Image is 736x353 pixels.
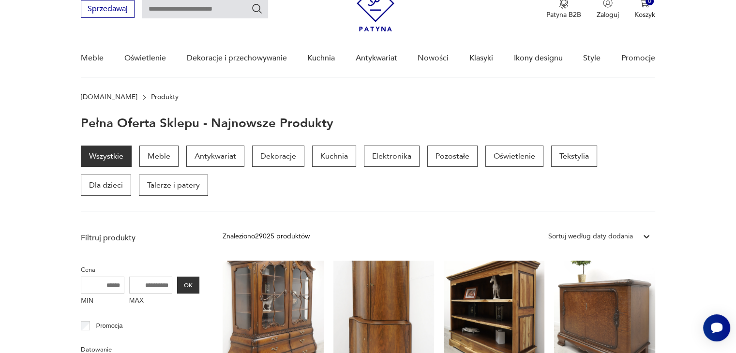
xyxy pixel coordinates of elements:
[703,314,730,341] iframe: Smartsupp widget button
[177,277,199,294] button: OK
[223,231,310,242] div: Znaleziono 29025 produktów
[96,321,123,331] p: Promocja
[634,10,655,19] p: Koszyk
[81,294,124,309] label: MIN
[364,146,420,167] a: Elektronika
[81,233,199,243] p: Filtruj produkty
[252,146,304,167] a: Dekoracje
[124,40,166,77] a: Oświetlenie
[307,40,335,77] a: Kuchnia
[583,40,601,77] a: Style
[551,146,597,167] a: Tekstylia
[186,146,244,167] a: Antykwariat
[81,6,135,13] a: Sprzedawaj
[312,146,356,167] a: Kuchnia
[81,146,132,167] a: Wszystkie
[81,175,131,196] a: Dla dzieci
[186,40,286,77] a: Dekoracje i przechowywanie
[356,40,397,77] a: Antykwariat
[81,265,199,275] p: Cena
[513,40,562,77] a: Ikony designu
[548,231,633,242] div: Sortuj według daty dodania
[251,3,263,15] button: Szukaj
[546,10,581,19] p: Patyna B2B
[139,146,179,167] a: Meble
[139,175,208,196] a: Talerze i patery
[427,146,478,167] a: Pozostałe
[469,40,493,77] a: Klasyki
[151,93,179,101] p: Produkty
[418,40,449,77] a: Nowości
[81,93,137,101] a: [DOMAIN_NAME]
[81,40,104,77] a: Meble
[129,294,173,309] label: MAX
[621,40,655,77] a: Promocje
[81,117,333,130] h1: Pełna oferta sklepu - najnowsze produkty
[485,146,543,167] a: Oświetlenie
[597,10,619,19] p: Zaloguj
